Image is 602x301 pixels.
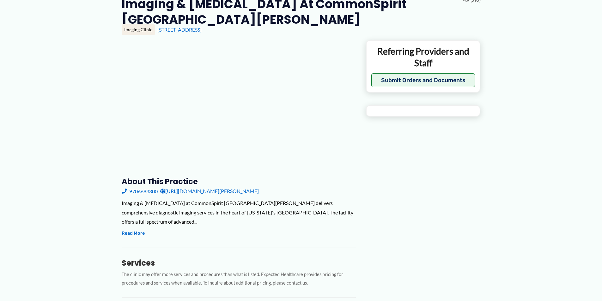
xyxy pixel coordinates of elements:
div: Imaging & [MEDICAL_DATA] at CommonSpirit [GEOGRAPHIC_DATA][PERSON_NAME] delivers comprehensive di... [122,198,356,226]
a: 9706683300 [122,186,158,196]
button: Read More [122,230,145,237]
div: Imaging Clinic [122,24,155,35]
button: Submit Orders and Documents [371,73,475,87]
p: Referring Providers and Staff [371,45,475,69]
h3: About this practice [122,177,356,186]
h3: Services [122,258,356,268]
a: [URL][DOMAIN_NAME][PERSON_NAME] [160,186,259,196]
a: [STREET_ADDRESS] [157,27,202,33]
p: The clinic may offer more services and procedures than what is listed. Expected Healthcare provid... [122,270,356,287]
